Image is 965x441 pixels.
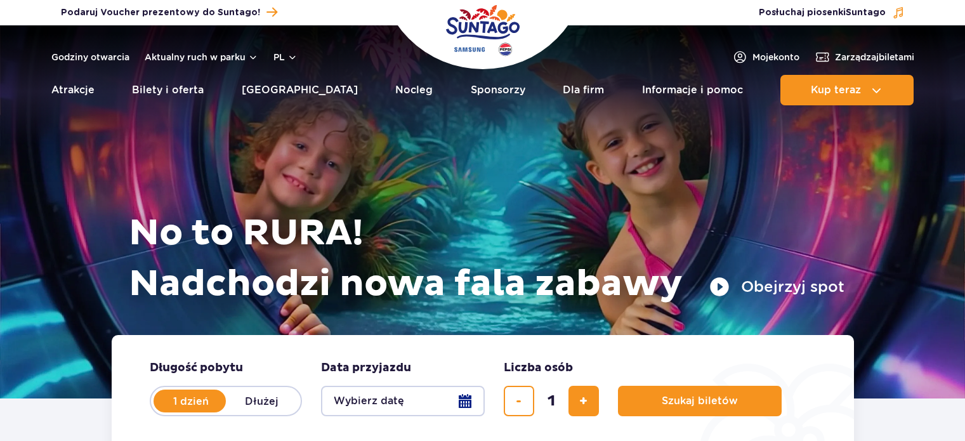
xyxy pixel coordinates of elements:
[662,395,738,407] span: Szukaj biletów
[642,75,743,105] a: Informacje i pomoc
[51,51,129,63] a: Godziny otwarcia
[504,386,534,416] button: usuń bilet
[155,388,227,414] label: 1 dzień
[61,4,277,21] a: Podaruj Voucher prezentowy do Suntago!
[395,75,433,105] a: Nocleg
[504,360,573,376] span: Liczba osób
[132,75,204,105] a: Bilety i oferta
[321,360,411,376] span: Data przyjazdu
[811,84,861,96] span: Kup teraz
[242,75,358,105] a: [GEOGRAPHIC_DATA]
[536,386,567,416] input: liczba biletów
[145,52,258,62] button: Aktualny ruch w parku
[471,75,525,105] a: Sponsorzy
[752,51,799,63] span: Moje konto
[226,388,298,414] label: Dłużej
[846,8,886,17] span: Suntago
[51,75,95,105] a: Atrakcje
[759,6,886,19] span: Posłuchaj piosenki
[835,51,914,63] span: Zarządzaj biletami
[759,6,905,19] button: Posłuchaj piosenkiSuntago
[273,51,298,63] button: pl
[780,75,914,105] button: Kup teraz
[709,277,844,297] button: Obejrzyj spot
[129,208,844,310] h1: No to RURA! Nadchodzi nowa fala zabawy
[321,386,485,416] button: Wybierz datę
[150,360,243,376] span: Długość pobytu
[732,49,799,65] a: Mojekonto
[61,6,260,19] span: Podaruj Voucher prezentowy do Suntago!
[815,49,914,65] a: Zarządzajbiletami
[568,386,599,416] button: dodaj bilet
[618,386,782,416] button: Szukaj biletów
[563,75,604,105] a: Dla firm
